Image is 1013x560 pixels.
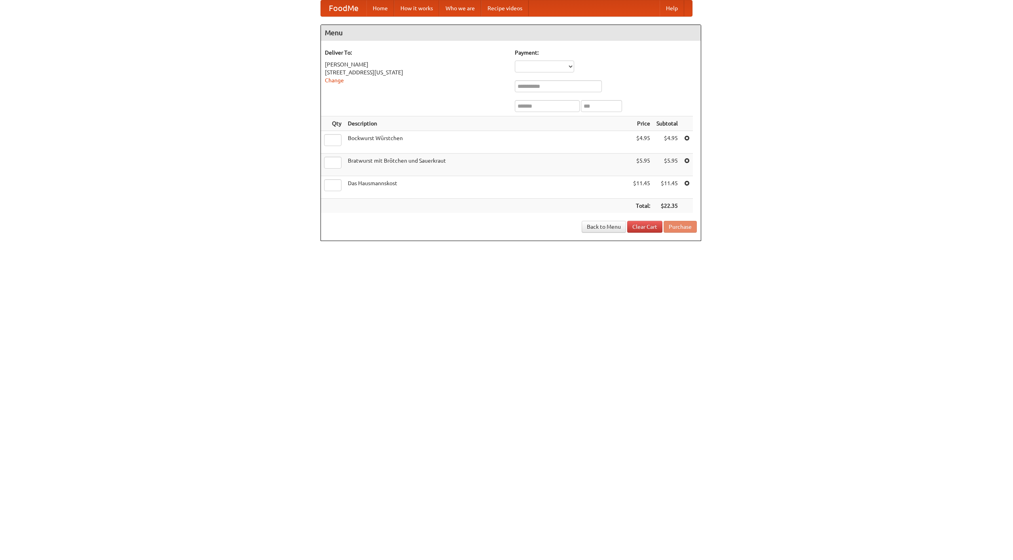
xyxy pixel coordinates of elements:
[653,199,681,213] th: $22.35
[345,154,630,176] td: Bratwurst mit Brötchen und Sauerkraut
[653,131,681,154] td: $4.95
[653,154,681,176] td: $5.95
[582,221,626,233] a: Back to Menu
[660,0,684,16] a: Help
[630,116,653,131] th: Price
[366,0,394,16] a: Home
[325,68,507,76] div: [STREET_ADDRESS][US_STATE]
[627,221,662,233] a: Clear Cart
[515,49,697,57] h5: Payment:
[664,221,697,233] button: Purchase
[481,0,529,16] a: Recipe videos
[345,116,630,131] th: Description
[630,199,653,213] th: Total:
[345,131,630,154] td: Bockwurst Würstchen
[325,61,507,68] div: [PERSON_NAME]
[321,25,701,41] h4: Menu
[653,116,681,131] th: Subtotal
[345,176,630,199] td: Das Hausmannskost
[325,77,344,84] a: Change
[394,0,439,16] a: How it works
[630,154,653,176] td: $5.95
[321,116,345,131] th: Qty
[653,176,681,199] td: $11.45
[321,0,366,16] a: FoodMe
[630,176,653,199] td: $11.45
[439,0,481,16] a: Who we are
[630,131,653,154] td: $4.95
[325,49,507,57] h5: Deliver To:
